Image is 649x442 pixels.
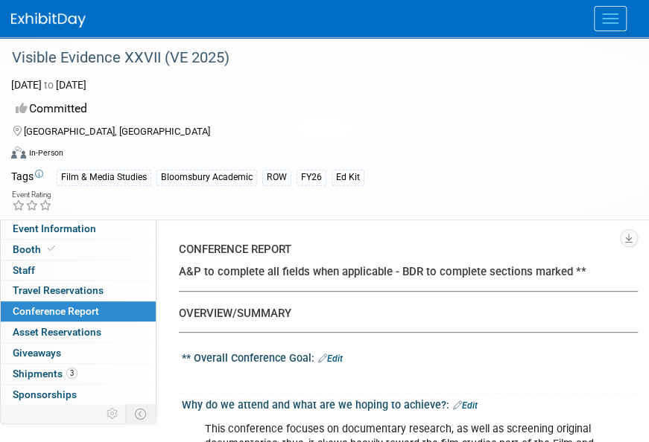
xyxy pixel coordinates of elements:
span: Asset Reservations [13,326,101,338]
td: Tags [11,169,43,186]
div: A&P to complete all fields when applicable - BDR to complete sections marked ** [179,264,627,280]
div: Bloomsbury Academic [156,170,257,185]
a: Giveaways [1,343,156,363]
a: Edit [318,353,343,364]
span: Staff [13,264,35,276]
span: Giveaways [13,347,61,359]
a: Shipments3 [1,364,156,384]
span: Event Information [13,222,96,234]
a: Event Information [1,219,156,239]
div: OVERVIEW/SUMMARY [179,306,627,321]
a: Asset Reservations [1,322,156,342]
div: ROW [262,170,291,185]
div: CONFERENCE REPORT [179,242,627,257]
div: Film & Media Studies [57,170,151,185]
a: Booth [1,240,156,260]
span: Shipments [13,368,77,379]
img: ExhibitDay [11,13,86,28]
div: FY26 [297,170,326,185]
span: [GEOGRAPHIC_DATA], [GEOGRAPHIC_DATA] [24,126,210,137]
span: [DATE] [DATE] [11,79,86,91]
div: In-Person [28,147,63,158]
td: Personalize Event Tab Strip [100,404,126,423]
div: Committed [11,96,619,122]
button: Menu [594,6,627,31]
span: Travel Reservations [13,284,104,296]
div: Event Rating [12,191,52,199]
i: Booth reservation complete [48,245,55,253]
a: Sponsorships [1,385,156,405]
div: Ed Kit [332,170,364,185]
div: Why do we attend and what are we hoping to achieve?: [182,394,638,413]
img: Format-Inperson.png [11,147,26,158]
span: 3 [66,368,77,379]
a: Edit [453,400,478,411]
span: to [42,79,56,91]
div: ** Overall Conference Goal: [182,347,638,366]
span: Sponsorships [13,388,77,400]
div: Event Format [11,144,630,167]
div: Visible Evidence XXVII (VE 2025) [7,45,619,71]
a: Travel Reservations [1,281,156,301]
span: Conference Report [13,305,99,317]
a: Conference Report [1,301,156,321]
span: Booth [13,243,58,255]
a: Staff [1,260,156,281]
td: Toggle Event Tabs [126,404,156,423]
